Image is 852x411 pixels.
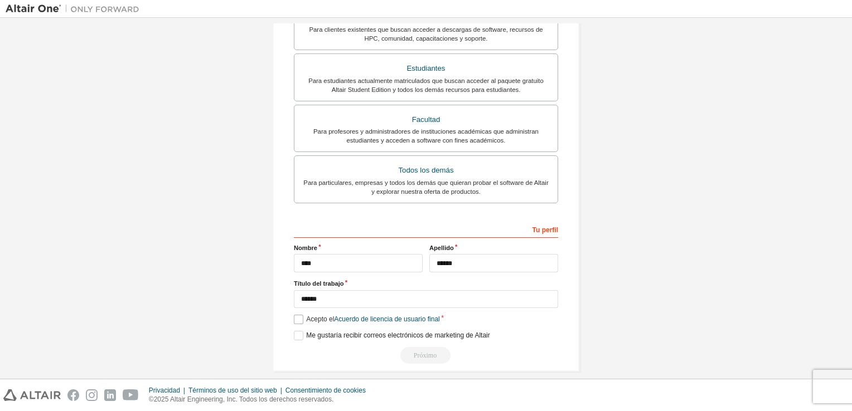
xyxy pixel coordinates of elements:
img: facebook.svg [67,389,79,401]
label: Acepto el [294,315,440,324]
div: Read and acccept EULA to continue [294,347,558,364]
img: altair_logo.svg [3,389,61,401]
div: Estudiantes [301,61,551,76]
img: youtube.svg [123,389,139,401]
a: Acuerdo de licencia de usuario final [334,315,439,323]
div: Para profesores y administradores de instituciones académicas que administran estudiantes y acced... [301,127,551,145]
div: Consentimiento de cookies [285,386,372,395]
img: linkedin.svg [104,389,116,401]
div: Términos de uso del sitio web [188,386,285,395]
div: Para particulares, empresas y todos los demás que quieran probar el software de Altair y explorar... [301,178,551,196]
div: Tu perfil [294,220,558,238]
div: Facultad [301,112,551,128]
label: Me gustaría recibir correos electrónicos de marketing de Altair [294,331,490,340]
label: Apellido [429,243,558,252]
p: © [149,395,372,404]
label: Título del trabajo [294,279,558,288]
img: Altair Uno [6,3,145,14]
div: Privacidad [149,386,188,395]
label: Nombre [294,243,423,252]
div: Todos los demás [301,163,551,178]
div: Para estudiantes actualmente matriculados que buscan acceder al paquete gratuito Altair Student E... [301,76,551,94]
div: Para clientes existentes que buscan acceder a descargas de software, recursos de HPC, comunidad, ... [301,25,551,43]
font: 2025 Altair Engineering, Inc. Todos los derechos reservados. [154,395,334,403]
img: instagram.svg [86,389,98,401]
